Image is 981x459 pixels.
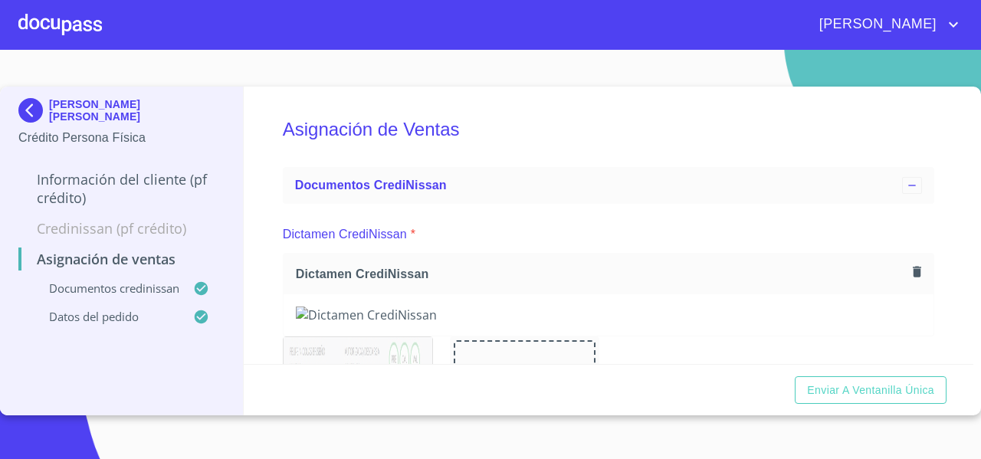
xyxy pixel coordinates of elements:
span: Enviar a Ventanilla única [807,381,934,400]
p: [PERSON_NAME] [PERSON_NAME] [49,98,225,123]
img: Docupass spot blue [18,98,49,123]
span: Dictamen CrediNissan [296,266,907,282]
button: account of current user [808,12,963,37]
p: Crédito Persona Física [18,129,225,147]
p: Datos del pedido [18,309,193,324]
img: Dictamen CrediNissan [296,307,921,323]
div: Documentos CrediNissan [283,167,934,204]
p: Documentos CrediNissan [18,280,193,296]
p: Dictamen CrediNissan [283,225,407,244]
p: Credinissan (PF crédito) [18,219,225,238]
p: Asignación de Ventas [18,250,225,268]
h5: Asignación de Ventas [283,98,934,161]
span: [PERSON_NAME] [808,12,944,37]
span: Documentos CrediNissan [295,179,447,192]
div: [PERSON_NAME] [PERSON_NAME] [18,98,225,129]
p: Información del cliente (PF crédito) [18,170,225,207]
button: Enviar a Ventanilla única [795,376,947,405]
